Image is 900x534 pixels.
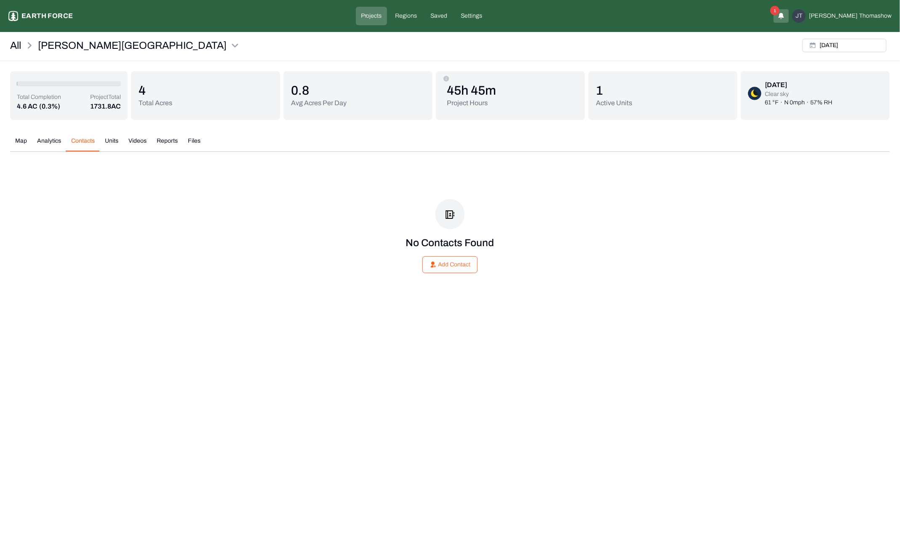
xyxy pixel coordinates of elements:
p: Regions [395,12,417,20]
button: Units [100,137,123,151]
p: 1731.8 AC [90,101,121,112]
p: (0.3%) [39,101,60,112]
p: Total Completion [17,93,61,101]
p: 45h 45m [447,83,496,98]
img: contact book [446,210,454,219]
p: 57% RH [810,98,832,107]
button: Files [183,137,206,151]
p: Add Contact [438,260,470,269]
button: Analytics [32,137,66,151]
p: Avg Acres Per Day [291,98,347,108]
p: Clear sky [765,90,832,98]
a: Projects [356,7,387,25]
p: Project Total [90,93,121,101]
p: 1 [596,83,632,98]
p: Projects [361,12,382,20]
button: Add Contact [422,256,478,273]
span: [PERSON_NAME] [809,12,857,20]
span: 1 [770,6,780,15]
p: · [807,98,809,107]
a: Regions [390,7,422,25]
button: Map [10,137,32,151]
p: Earth force [21,11,73,21]
p: Total Acres [139,98,172,108]
button: 4.6 AC(0.3%) [17,101,61,112]
p: Saved [431,12,448,20]
p: 0.8 [291,83,347,98]
p: Settings [461,12,483,20]
img: earthforce-logo-white-uG4MPadI.svg [8,11,18,21]
button: 1 [778,11,785,21]
button: [DATE] [802,39,887,52]
p: · [780,98,782,107]
p: 61 °F [765,98,779,107]
p: N 0mph [784,98,805,107]
a: Settings [456,7,488,25]
button: Reports [152,137,183,151]
p: 4.6 AC [17,101,37,112]
p: [PERSON_NAME][GEOGRAPHIC_DATA] [38,39,227,52]
div: JT [792,9,806,23]
span: Thomashow [859,12,892,20]
p: Active Units [596,98,632,108]
a: All [10,39,21,52]
p: Project Hours [447,98,496,108]
div: [DATE] [765,80,832,90]
img: clear-sky-night-D7zLJEpc.png [748,87,761,100]
button: Videos [123,137,152,151]
a: Saved [426,7,453,25]
button: Contacts [66,137,100,151]
p: No Contacts Found [406,236,494,250]
button: JT[PERSON_NAME]Thomashow [792,9,892,23]
p: 4 [139,83,172,98]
